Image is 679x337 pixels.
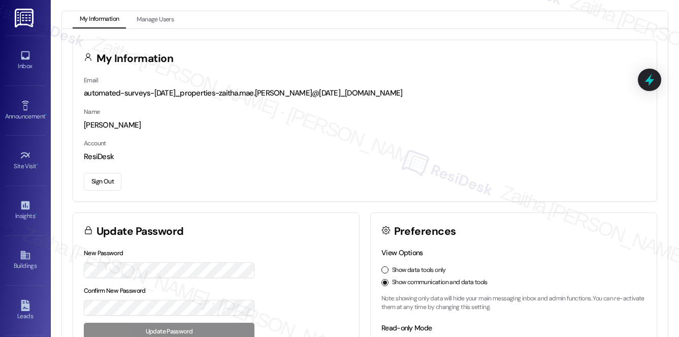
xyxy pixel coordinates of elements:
[392,266,446,275] label: Show data tools only
[35,211,37,218] span: •
[45,111,47,118] span: •
[84,151,646,162] div: ResiDesk
[381,248,423,257] label: View Options
[392,278,488,287] label: Show communication and data tools
[15,9,36,27] img: ResiDesk Logo
[84,139,106,147] label: Account
[96,226,184,237] h3: Update Password
[5,297,46,324] a: Leads
[84,249,123,257] label: New Password
[5,47,46,74] a: Inbox
[84,88,646,99] div: automated-surveys-[DATE]_properties-zaitha.mae.[PERSON_NAME]@[DATE]_[DOMAIN_NAME]
[84,108,100,116] label: Name
[37,161,38,168] span: •
[130,11,181,28] button: Manage Users
[84,120,646,131] div: [PERSON_NAME]
[5,247,46,274] a: Buildings
[84,173,121,191] button: Sign Out
[96,53,174,64] h3: My Information
[73,11,126,28] button: My Information
[5,147,46,174] a: Site Visit •
[84,76,98,84] label: Email
[5,197,46,224] a: Insights •
[381,323,432,332] label: Read-only Mode
[394,226,456,237] h3: Preferences
[381,294,646,312] p: Note: showing only data will hide your main messaging inbox and admin functions. You can re-activ...
[84,287,146,295] label: Confirm New Password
